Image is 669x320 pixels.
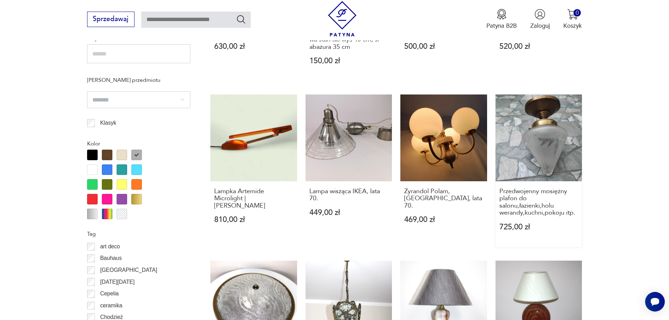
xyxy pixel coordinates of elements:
p: Tag [87,229,190,239]
a: Ikona medaluPatyna B2B [486,9,517,30]
p: Bauhaus [100,254,122,263]
p: Zaloguj [530,22,550,30]
a: Lampka Artemide Microlight | Ernesto GismondiLampka Artemide Microlight | [PERSON_NAME]810,00 zł [210,94,297,247]
a: Żyrandol Polam, Polska, lata 70.Żyrandol Polam, [GEOGRAPHIC_DATA], lata 70.469,00 zł [400,94,487,247]
a: Sprzedawaj [87,17,135,22]
p: [PERSON_NAME] przedmiotu [87,76,190,85]
button: Patyna B2B [486,9,517,30]
p: 500,00 zł [404,43,483,50]
p: [DATE][DATE] [100,277,135,287]
button: Zaloguj [530,9,550,30]
h3: Żyrandol Polam, [GEOGRAPHIC_DATA], lata 70. [404,188,483,209]
p: 449,00 zł [309,209,388,216]
p: Koszyk [563,22,582,30]
h3: Przedwojenny mosiężny plafon do salonu,łazienki,holu werandy,kuchni,pokoju itp. [499,188,578,217]
p: Patyna B2B [486,22,517,30]
h3: Lampka Artemide Microlight | [PERSON_NAME] [214,188,293,209]
a: Przedwojenny mosiężny plafon do salonu,łazienki,holu werandy,kuchni,pokoju itp.Przedwojenny mosię... [496,94,582,247]
a: Lampa wisząca IKEA, lata 70.Lampa wisząca IKEA, lata 70.449,00 zł [306,94,392,247]
button: Sprzedawaj [87,12,135,27]
div: 0 [573,9,581,17]
p: 150,00 zł [309,57,388,65]
h3: używana lampka nocna z prlu firmy polam -meos w-wa stan db wys 40 cm, śr abażura 35 cm [309,22,388,51]
button: Szukaj [236,14,246,24]
img: Ikona medalu [496,9,507,20]
p: 520,00 zł [499,43,578,50]
img: Ikonka użytkownika [534,9,545,20]
p: 725,00 zł [499,223,578,231]
h3: Lampa wisząca IKEA, lata 70. [309,188,388,202]
p: ceramika [100,301,122,310]
iframe: Smartsupp widget button [645,292,665,312]
p: art deco [100,242,120,251]
p: 630,00 zł [214,43,293,50]
img: Ikona koszyka [567,9,578,20]
img: Patyna - sklep z meblami i dekoracjami vintage [324,1,360,37]
p: Cepelia [100,289,119,298]
p: 469,00 zł [404,216,483,223]
button: 0Koszyk [563,9,582,30]
p: 810,00 zł [214,216,293,223]
p: [GEOGRAPHIC_DATA] [100,266,157,275]
p: Kolor [87,139,190,148]
p: Klasyk [100,118,116,128]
